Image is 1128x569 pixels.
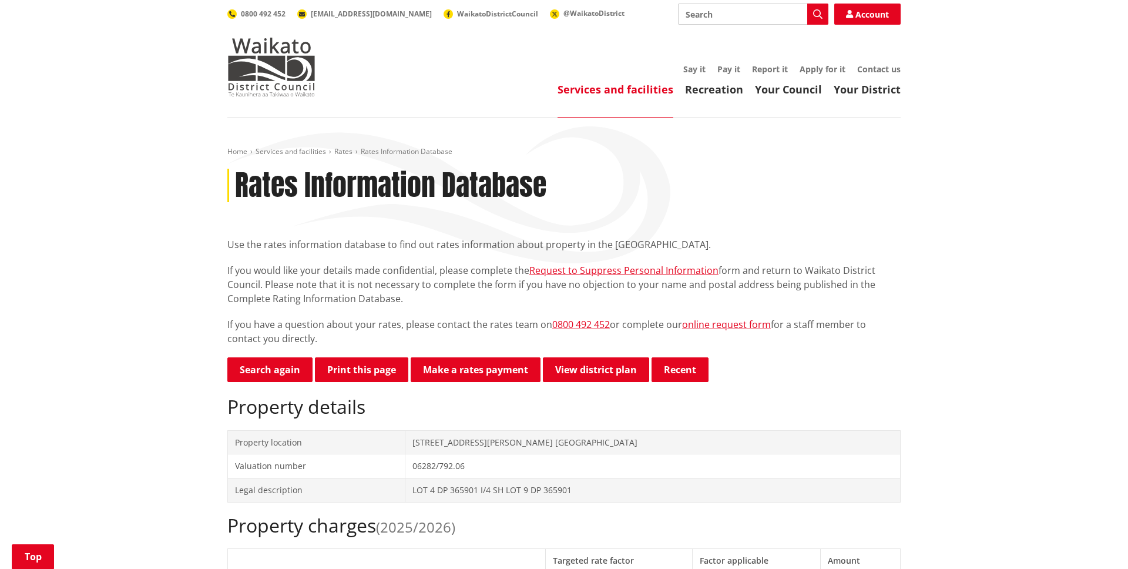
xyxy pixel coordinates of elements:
a: Search again [227,357,313,382]
a: Say it [683,63,706,75]
td: 06282/792.06 [405,454,900,478]
a: [EMAIL_ADDRESS][DOMAIN_NAME] [297,9,432,19]
a: Your Council [755,82,822,96]
a: Home [227,146,247,156]
span: 0800 492 452 [241,9,286,19]
button: Print this page [315,357,408,382]
img: Waikato District Council - Te Kaunihera aa Takiwaa o Waikato [227,38,315,96]
h1: Rates Information Database [235,169,546,203]
a: Request to Suppress Personal Information [529,264,719,277]
a: Rates [334,146,352,156]
h2: Property details [227,396,901,418]
a: WaikatoDistrictCouncil [444,9,538,19]
span: [EMAIL_ADDRESS][DOMAIN_NAME] [311,9,432,19]
p: If you have a question about your rates, please contact the rates team on or complete our for a s... [227,317,901,346]
nav: breadcrumb [227,147,901,157]
a: View district plan [543,357,649,382]
button: Recent [652,357,709,382]
h2: Property charges [227,514,901,537]
p: If you would like your details made confidential, please complete the form and return to Waikato ... [227,263,901,306]
span: @WaikatoDistrict [563,8,625,18]
span: (2025/2026) [376,517,455,537]
a: Make a rates payment [411,357,540,382]
a: 0800 492 452 [552,318,610,331]
a: Account [834,4,901,25]
a: 0800 492 452 [227,9,286,19]
td: Legal description [228,478,405,502]
iframe: Messenger Launcher [1074,520,1116,562]
a: Top [12,544,54,569]
a: @WaikatoDistrict [550,8,625,18]
td: LOT 4 DP 365901 I/4 SH LOT 9 DP 365901 [405,478,900,502]
td: [STREET_ADDRESS][PERSON_NAME] [GEOGRAPHIC_DATA] [405,430,900,454]
a: Report it [752,63,788,75]
a: Contact us [857,63,901,75]
input: Search input [678,4,828,25]
a: Recreation [685,82,743,96]
td: Valuation number [228,454,405,478]
a: Your District [834,82,901,96]
a: Pay it [717,63,740,75]
p: Use the rates information database to find out rates information about property in the [GEOGRAPHI... [227,237,901,252]
a: Services and facilities [558,82,673,96]
span: Rates Information Database [361,146,452,156]
td: Property location [228,430,405,454]
a: Services and facilities [256,146,326,156]
a: online request form [682,318,771,331]
span: WaikatoDistrictCouncil [457,9,538,19]
a: Apply for it [800,63,845,75]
